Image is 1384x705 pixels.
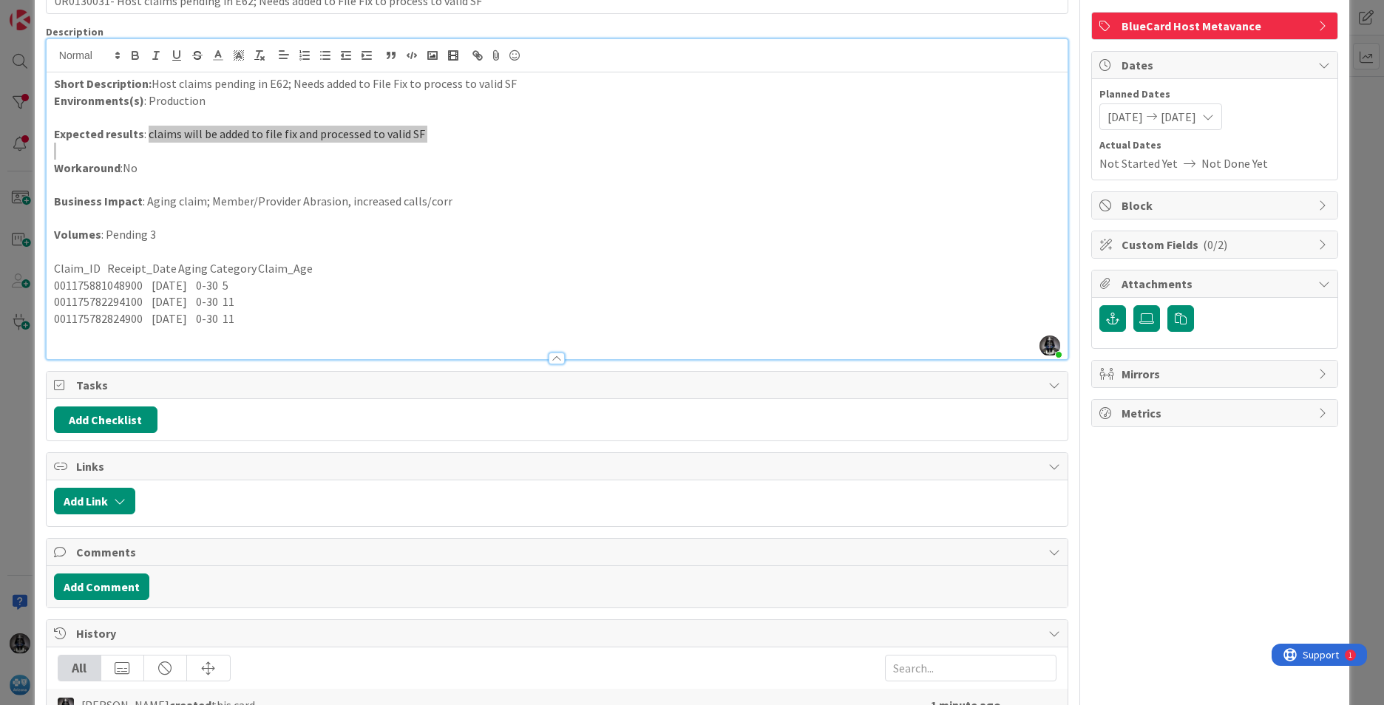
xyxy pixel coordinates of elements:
[54,488,135,514] button: Add Link
[77,6,81,18] div: 1
[1122,17,1311,35] span: BlueCard Host Metavance
[1201,154,1268,172] span: Not Done Yet
[1161,108,1196,126] span: [DATE]
[46,25,104,38] span: Description
[54,293,1060,310] p: 001175782294100 [DATE] 0-30 11
[58,655,101,681] div: All
[1203,237,1227,252] span: ( 0/2 )
[885,655,1056,681] input: Search...
[54,76,152,91] strong: Short Description:
[1039,336,1060,356] img: ddRgQ3yRm5LdI1ED0PslnJbT72KgN0Tb.jfif
[1122,404,1311,422] span: Metrics
[1099,137,1330,153] span: Actual Dates
[76,543,1041,561] span: Comments
[54,160,121,175] strong: Workaround
[54,92,1060,109] p: : Production
[54,573,149,600] button: Add Comment
[54,310,1060,327] p: 001175782824900 [DATE] 0-30 11
[54,126,1060,143] p: : claims will be added to file fix and processed to valid SF
[54,126,144,141] strong: Expected results
[1122,197,1311,214] span: Block
[54,194,143,208] strong: Business Impact
[1107,108,1143,126] span: [DATE]
[1099,154,1178,172] span: Not Started Yet
[1122,236,1311,253] span: Custom Fields
[54,93,144,108] strong: Environments(s)
[54,277,1060,294] p: 001175881048900 [DATE] 0-30 5
[54,260,1060,277] p: Claim_ID Receipt_Date Aging Category Claim_Age
[54,227,101,242] strong: Volumes
[54,160,1060,177] p: :No
[1099,86,1330,102] span: Planned Dates
[76,624,1041,642] span: History
[1122,56,1311,74] span: Dates
[54,75,1060,92] p: Host claims pending in E62; Needs added to File Fix to process to valid SF
[76,457,1041,475] span: Links
[76,376,1041,394] span: Tasks
[54,193,1060,210] p: : Aging claim; Member/Provider Abrasion, increased calls/corr
[54,226,1060,243] p: : Pending 3
[1122,275,1311,293] span: Attachments
[1122,365,1311,383] span: Mirrors
[54,406,157,433] button: Add Checklist
[31,2,67,20] span: Support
